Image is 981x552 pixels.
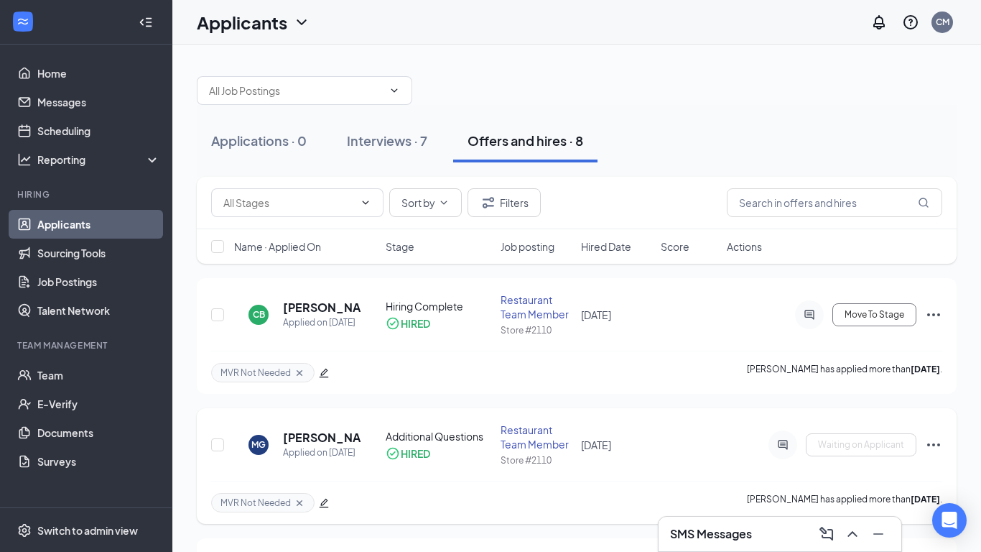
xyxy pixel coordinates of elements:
a: Applicants [37,210,160,239]
svg: Settings [17,523,32,538]
svg: MagnifyingGlass [918,197,929,208]
a: Job Postings [37,267,160,296]
b: [DATE] [911,494,940,505]
svg: CheckmarkCircle [386,316,400,331]
button: ChevronUp [841,523,864,546]
svg: Cross [294,367,305,379]
h5: [PERSON_NAME] [283,430,361,446]
div: Team Management [17,339,157,351]
svg: ChevronDown [438,197,450,208]
p: [PERSON_NAME] has applied more than . [747,363,942,382]
div: Open Intercom Messenger [932,503,967,538]
div: CB [253,308,265,321]
svg: Ellipses [925,306,942,323]
div: HIRED [401,316,430,331]
span: Job posting [501,239,554,254]
svg: Collapse [139,15,153,29]
button: Waiting on Applicant [806,433,916,456]
span: Hired Date [581,239,631,254]
div: Reporting [37,152,161,167]
input: All Stages [223,195,354,211]
span: edit [319,498,329,508]
span: Score [661,239,689,254]
svg: ChevronDown [389,85,400,96]
div: Applications · 0 [211,132,307,149]
a: Talent Network [37,296,160,325]
span: MVR Not Needed [220,367,291,379]
svg: WorkstreamLogo [16,14,30,29]
button: Filter Filters [468,188,541,217]
a: Scheduling [37,116,160,145]
span: Actions [727,239,762,254]
a: E-Verify [37,390,160,418]
svg: ChevronDown [293,14,310,31]
span: [DATE] [581,438,611,451]
svg: ChevronUp [844,525,861,543]
span: edit [319,368,329,378]
div: HIRED [401,446,430,461]
span: Waiting on Applicant [818,440,904,450]
a: Messages [37,88,160,116]
svg: Ellipses [925,436,942,454]
span: Stage [386,239,414,254]
a: Home [37,59,160,88]
input: All Job Postings [209,83,383,98]
h5: [PERSON_NAME] [283,300,361,316]
div: Store #2110 [501,324,572,336]
div: MG [251,438,266,451]
svg: ComposeMessage [818,525,835,543]
div: Hiring [17,188,157,201]
svg: Analysis [17,152,32,167]
h1: Applicants [197,10,287,34]
div: CM [936,16,949,28]
button: Move To Stage [832,303,916,326]
svg: ActiveChat [801,309,818,321]
a: Documents [37,418,160,447]
div: Interviews · 7 [347,132,427,149]
span: Move To Stage [845,310,904,320]
div: Additional Questions [386,429,493,443]
div: Restaurant Team Member [501,423,572,451]
svg: CheckmarkCircle [386,446,400,461]
a: Sourcing Tools [37,239,160,267]
button: ComposeMessage [815,523,838,546]
button: Minimize [867,523,890,546]
svg: QuestionInfo [902,14,919,31]
div: Applied on [DATE] [283,316,361,330]
a: Surveys [37,447,160,476]
button: Sort byChevronDown [389,188,462,217]
svg: Cross [294,497,305,509]
b: [DATE] [911,364,940,374]
span: [DATE] [581,308,611,321]
svg: Filter [480,194,497,211]
a: Team [37,361,160,390]
div: Applied on [DATE] [283,446,361,460]
div: Offers and hires · 8 [468,132,583,149]
span: MVR Not Needed [220,497,291,509]
svg: ActiveChat [774,439,791,451]
div: Store #2110 [501,454,572,466]
h3: SMS Messages [670,526,752,542]
svg: ChevronDown [360,197,371,208]
svg: Minimize [870,525,887,543]
div: Hiring Complete [386,299,493,313]
div: Switch to admin view [37,523,138,538]
svg: Notifications [870,14,888,31]
div: Restaurant Team Member [501,293,572,321]
input: Search in offers and hires [727,188,942,217]
span: Sort by [401,198,435,208]
span: Name · Applied On [234,239,321,254]
p: [PERSON_NAME] has applied more than . [747,493,942,512]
